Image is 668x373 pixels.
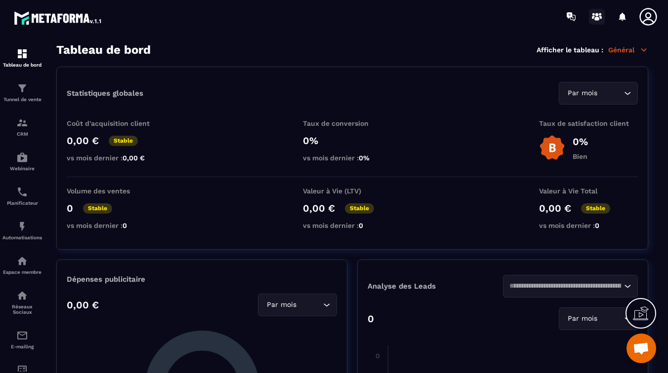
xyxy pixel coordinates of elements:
p: vs mois dernier : [539,222,638,229]
p: 0 [67,202,73,214]
p: Webinaire [2,166,42,171]
input: Search for option [509,281,622,292]
a: Ouvrir le chat [626,334,656,363]
a: formationformationCRM [2,110,42,144]
p: vs mois dernier : [303,154,402,162]
span: Par mois [565,313,599,324]
p: Bien [573,152,588,160]
p: Statistiques globales [67,89,143,98]
span: 0 [359,222,363,229]
div: Search for option [559,82,638,105]
p: 0 [368,313,374,325]
div: Search for option [559,307,638,330]
span: Par mois [565,88,599,99]
p: Valeur à Vie (LTV) [303,187,402,195]
span: 0 [123,222,127,229]
img: formation [16,82,28,94]
input: Search for option [599,88,622,99]
span: Par mois [264,299,298,310]
a: formationformationTunnel de vente [2,75,42,110]
p: Valeur à Vie Total [539,187,638,195]
p: 0% [303,135,402,147]
img: automations [16,221,28,232]
p: Tableau de bord [2,62,42,68]
img: scheduler [16,186,28,198]
p: vs mois dernier : [303,222,402,229]
img: automations [16,255,28,267]
p: E-mailing [2,344,42,349]
p: 0% [573,136,588,148]
p: Général [608,45,648,54]
p: Réseaux Sociaux [2,304,42,315]
div: Search for option [503,275,638,298]
h3: Tableau de bord [56,43,151,57]
p: Stable [83,203,112,214]
a: social-networksocial-networkRéseaux Sociaux [2,282,42,322]
a: schedulerschedulerPlanificateur [2,179,42,213]
p: Coût d'acquisition client [67,119,166,127]
input: Search for option [298,299,321,310]
p: Planificateur [2,200,42,206]
p: 0,00 € [303,202,335,214]
p: 0,00 € [67,299,99,311]
p: Dépenses publicitaire [67,275,337,284]
a: automationsautomationsEspace membre [2,248,42,282]
a: emailemailE-mailing [2,322,42,357]
img: formation [16,48,28,60]
p: Stable [581,203,610,214]
p: Espace membre [2,269,42,275]
span: 0 [595,222,599,229]
p: Afficher le tableau : [537,46,603,54]
p: vs mois dernier : [67,154,166,162]
p: 0,00 € [539,202,571,214]
a: automationsautomationsWebinaire [2,144,42,179]
input: Search for option [599,313,622,324]
p: Stable [109,136,138,146]
span: 0,00 € [123,154,145,162]
p: Stable [345,203,374,214]
p: vs mois dernier : [67,222,166,229]
tspan: 0 [376,352,380,360]
p: Automatisations [2,235,42,240]
p: Volume des ventes [67,187,166,195]
p: Analyse des Leads [368,282,503,291]
p: CRM [2,131,42,137]
img: automations [16,151,28,163]
p: Tunnel de vente [2,97,42,102]
img: social-network [16,290,28,301]
img: b-badge-o.b3b20ee6.svg [539,135,565,161]
img: logo [14,9,103,27]
img: formation [16,117,28,129]
img: email [16,330,28,341]
p: 0,00 € [67,135,99,147]
span: 0% [359,154,370,162]
div: Search for option [258,294,337,316]
a: formationformationTableau de bord [2,40,42,75]
a: automationsautomationsAutomatisations [2,213,42,248]
p: Taux de conversion [303,119,402,127]
p: Taux de satisfaction client [539,119,638,127]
